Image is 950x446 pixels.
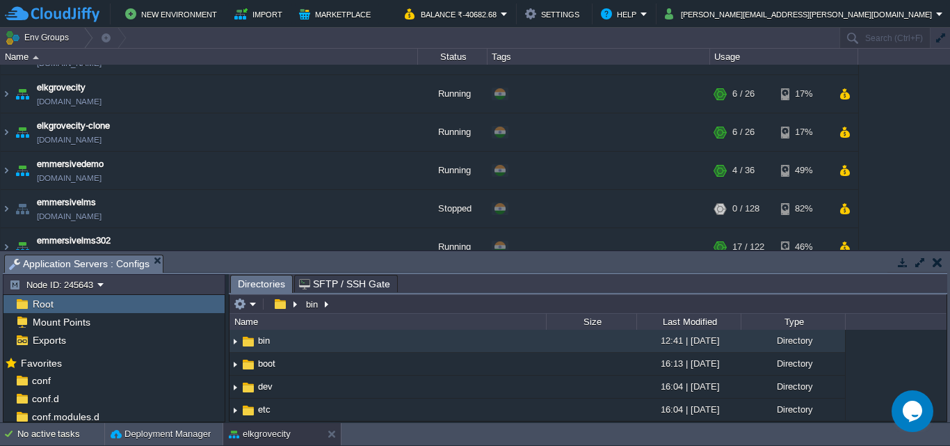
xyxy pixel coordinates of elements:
a: bin [256,335,272,347]
button: Settings [525,6,583,22]
div: Name [231,314,546,330]
div: Directory [741,353,845,374]
img: AMDAwAAAACH5BAEAAAAALAAAAAABAAEAAAICRAEAOw== [13,152,32,189]
div: Directory [741,330,845,351]
span: Application Servers : Configs [9,255,150,273]
div: 4 / 36 [732,152,755,189]
div: 17 / 122 [732,228,764,266]
button: Env Groups [5,28,74,47]
img: AMDAwAAAACH5BAEAAAAALAAAAAABAAEAAAICRAEAOw== [241,334,256,349]
div: Size [547,314,636,330]
span: Directories [238,276,285,293]
a: [DOMAIN_NAME] [37,95,102,109]
div: 49% [781,152,826,189]
iframe: chat widget [892,390,936,432]
a: [DOMAIN_NAME] [37,248,102,262]
div: Usage [711,49,858,65]
img: AMDAwAAAACH5BAEAAAAALAAAAAABAAEAAAICRAEAOw== [241,380,256,395]
button: New Environment [125,6,221,22]
div: Directory [741,376,845,397]
a: Favorites [18,358,64,369]
button: elkgrovecity [229,427,291,441]
div: 12:41 | [DATE] [636,330,741,351]
button: [PERSON_NAME][EMAIL_ADDRESS][PERSON_NAME][DOMAIN_NAME] [665,6,936,22]
img: AMDAwAAAACH5BAEAAAAALAAAAAABAAEAAAICRAEAOw== [33,56,39,59]
a: Mount Points [30,316,92,328]
button: Deployment Manager [111,427,211,441]
button: Node ID: 245643 [9,278,97,291]
a: conf [29,374,53,387]
div: 0 / 128 [732,190,759,228]
div: Name [1,49,417,65]
div: Status [419,49,487,65]
div: 16:04 | [DATE] [636,399,741,420]
div: No active tasks [17,423,104,445]
img: AMDAwAAAACH5BAEAAAAALAAAAAABAAEAAAICRAEAOw== [1,228,12,266]
img: AMDAwAAAACH5BAEAAAAALAAAAAABAAEAAAICRAEAOw== [1,75,12,113]
span: Root [30,298,56,310]
input: Click to enter the path [230,294,947,314]
div: Last Modified [638,314,741,330]
button: Marketplace [299,6,375,22]
img: AMDAwAAAACH5BAEAAAAALAAAAAABAAEAAAICRAEAOw== [1,190,12,228]
div: Directory [741,399,845,420]
div: 16:13 | [DATE] [636,353,741,374]
a: [DOMAIN_NAME] [37,133,102,147]
a: elkgrovecity-clone [37,119,110,133]
a: emmersivedemo [37,157,104,171]
a: dev [256,381,275,392]
span: Favorites [18,357,64,369]
div: 46% [781,228,826,266]
div: 6 / 26 [732,113,755,151]
div: Type [742,314,845,330]
a: Exports [30,334,68,347]
div: Running [418,228,488,266]
img: AMDAwAAAACH5BAEAAAAALAAAAAABAAEAAAICRAEAOw== [13,190,32,228]
div: 82% [781,190,826,228]
span: SFTP / SSH Gate [299,276,390,292]
a: emmersivelms302 [37,234,111,248]
div: 17% [781,75,826,113]
div: Stopped [418,190,488,228]
a: emmersivelms [37,196,96,209]
div: Running [418,152,488,189]
div: 17% [781,113,826,151]
img: AMDAwAAAACH5BAEAAAAALAAAAAABAAEAAAICRAEAOw== [230,353,241,375]
img: AMDAwAAAACH5BAEAAAAALAAAAAABAAEAAAICRAEAOw== [230,399,241,421]
div: Running [418,75,488,113]
a: boot [256,358,277,369]
img: CloudJiffy [5,6,99,23]
img: AMDAwAAAACH5BAEAAAAALAAAAAABAAEAAAICRAEAOw== [13,75,32,113]
button: bin [304,298,321,310]
img: AMDAwAAAACH5BAEAAAAALAAAAAABAAEAAAICRAEAOw== [241,357,256,372]
img: AMDAwAAAACH5BAEAAAAALAAAAAABAAEAAAICRAEAOw== [230,330,241,352]
button: Balance ₹-40682.68 [405,6,501,22]
img: AMDAwAAAACH5BAEAAAAALAAAAAABAAEAAAICRAEAOw== [1,113,12,151]
a: [DOMAIN_NAME] [37,171,102,185]
a: [DOMAIN_NAME] [37,209,102,223]
img: AMDAwAAAACH5BAEAAAAALAAAAAABAAEAAAICRAEAOw== [13,228,32,266]
button: Import [234,6,287,22]
div: 16:04 | [DATE] [636,376,741,397]
a: elkgrovecity [37,81,86,95]
div: Tags [488,49,709,65]
a: conf.modules.d [29,411,102,423]
div: 6 / 26 [732,75,755,113]
span: conf.d [29,392,61,405]
button: Help [601,6,641,22]
img: AMDAwAAAACH5BAEAAAAALAAAAAABAAEAAAICRAEAOw== [13,113,32,151]
img: AMDAwAAAACH5BAEAAAAALAAAAAABAAEAAAICRAEAOw== [241,403,256,418]
a: etc [256,404,273,415]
